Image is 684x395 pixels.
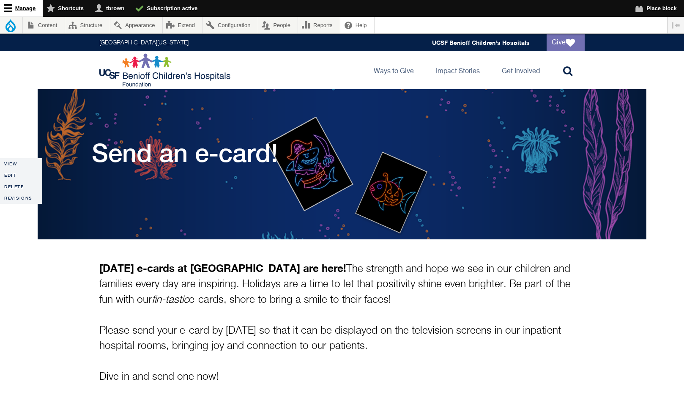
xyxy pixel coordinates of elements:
a: Configuration [202,17,257,33]
a: Give [547,34,585,51]
a: Extend [163,17,202,33]
h1: Send an e-card! [92,138,278,167]
button: Vertical orientation [668,17,684,33]
a: Help [340,17,374,33]
a: Impact Stories [429,51,487,89]
a: Structure [65,17,110,33]
strong: [DATE] e-cards at [GEOGRAPHIC_DATA] are here! [99,262,346,274]
a: Reports [298,17,340,33]
img: Logo for UCSF Benioff Children's Hospitals Foundation [99,53,233,87]
a: Content [23,17,65,33]
a: UCSF Benioff Children's Hospitals [432,39,530,46]
a: Appearance [110,17,162,33]
i: fin-tastic [152,295,189,305]
a: Ways to Give [367,51,421,89]
p: The strength and hope we see in our children and families every day are inspiring. Holidays are a... [99,261,585,385]
a: People [258,17,298,33]
a: Get Involved [495,51,547,89]
a: [GEOGRAPHIC_DATA][US_STATE] [99,40,189,46]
